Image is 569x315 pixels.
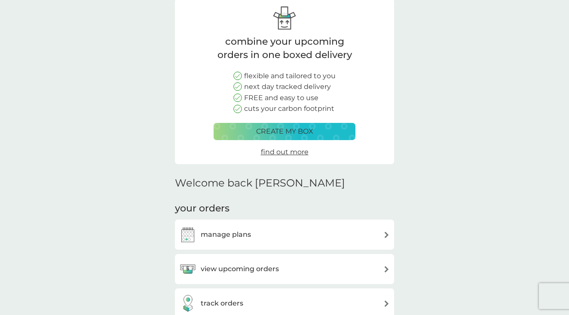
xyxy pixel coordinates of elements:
[261,148,309,156] span: find out more
[256,126,313,137] p: create my box
[175,177,345,190] h2: Welcome back [PERSON_NAME]
[201,298,243,309] h3: track orders
[214,35,355,62] p: combine your upcoming orders in one boxed delivery
[261,147,309,158] a: find out more
[244,81,331,92] p: next day tracked delivery
[244,92,318,104] p: FREE and easy to use
[383,266,390,272] img: arrow right
[214,123,355,140] button: create my box
[244,103,334,114] p: cuts your carbon footprint
[201,229,251,240] h3: manage plans
[201,263,279,275] h3: view upcoming orders
[383,300,390,307] img: arrow right
[244,70,336,82] p: flexible and tailored to you
[175,202,229,215] h3: your orders
[383,232,390,238] img: arrow right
